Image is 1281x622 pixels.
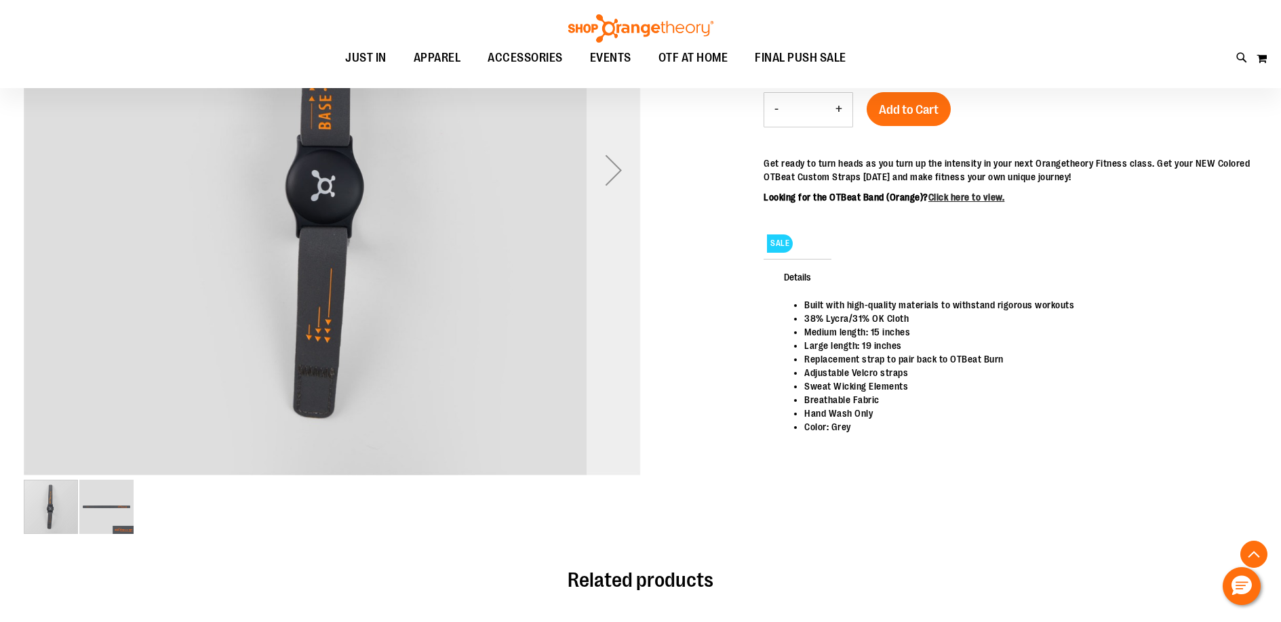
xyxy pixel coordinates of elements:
[590,43,631,73] span: EVENTS
[789,94,825,126] input: Product quantity
[804,420,1244,434] li: Color: Grey
[576,43,645,74] a: EVENTS
[804,339,1244,352] li: Large length: 19 inches
[804,312,1244,325] li: 38% Lycra/31% OK Cloth
[764,157,1257,184] p: Get ready to turn heads as you turn up the intensity in your next Orangetheory Fitness class. Get...
[741,43,860,73] a: FINAL PUSH SALE
[566,14,715,43] img: Shop Orangetheory
[879,102,939,117] span: Add to Cart
[1240,541,1267,568] button: Back To Top
[24,478,79,535] div: image 1 of 2
[764,93,789,127] button: Decrease product quantity
[658,43,728,73] span: OTF AT HOME
[79,478,134,535] div: image 2 of 2
[764,259,831,294] span: Details
[332,43,400,74] a: JUST IN
[79,480,134,534] img: OTBeat Band
[474,43,576,74] a: ACCESSORIES
[825,93,852,127] button: Increase product quantity
[804,352,1244,366] li: Replacement strap to pair back to OTBeat Burn
[767,234,793,253] span: SALE
[400,43,475,74] a: APPAREL
[804,298,1244,312] li: Built with high-quality materials to withstand rigorous workouts
[867,92,951,126] button: Add to Cart
[804,407,1244,420] li: Hand Wash Only
[804,379,1244,393] li: Sweat Wicking Elements
[345,43,387,73] span: JUST IN
[804,366,1244,379] li: Adjustable Velcro straps
[1223,567,1261,605] button: Hello, have a question? Let’s chat.
[645,43,742,74] a: OTF AT HOME
[804,325,1244,339] li: Medium length: 15 inches
[414,43,461,73] span: APPAREL
[764,192,1004,203] b: Looking for the OTBeat Band (Orange)?
[488,43,563,73] span: ACCESSORIES
[928,192,1005,203] a: Click here to view.
[804,393,1244,407] li: Breathable Fabric
[568,568,713,592] span: Related products
[755,43,846,73] span: FINAL PUSH SALE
